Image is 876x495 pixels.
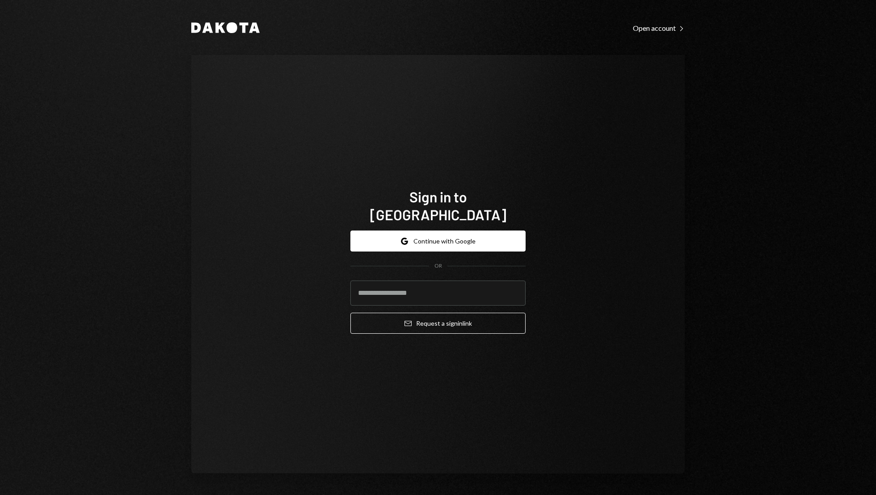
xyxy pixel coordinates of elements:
div: Open account [633,24,685,33]
button: Request a signinlink [350,313,526,334]
a: Open account [633,23,685,33]
div: OR [434,262,442,270]
button: Continue with Google [350,231,526,252]
h1: Sign in to [GEOGRAPHIC_DATA] [350,188,526,223]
